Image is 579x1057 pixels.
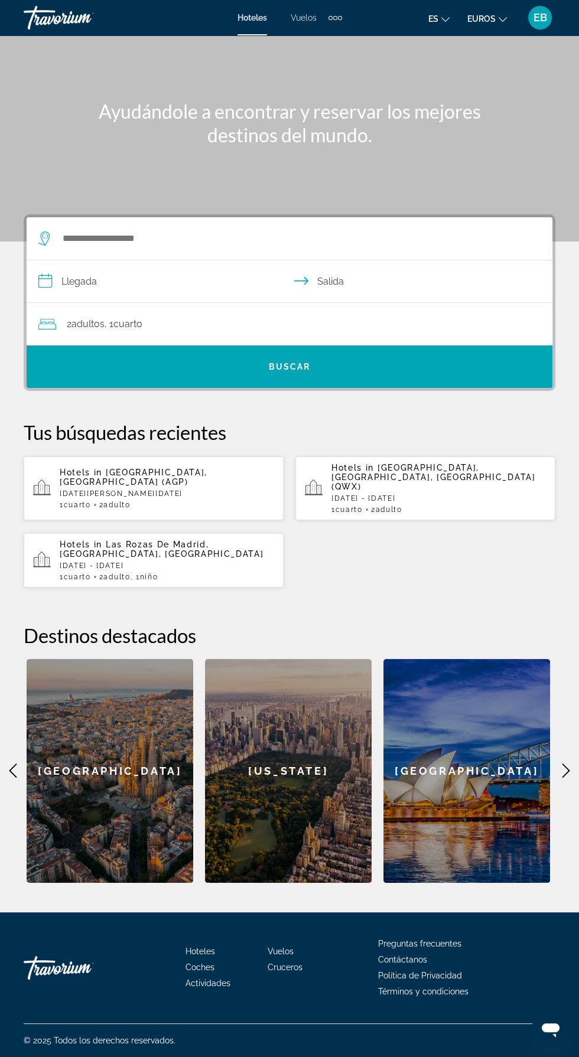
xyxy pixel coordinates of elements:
span: 2 [99,501,131,509]
a: [GEOGRAPHIC_DATA] [27,659,193,883]
font: 2 [67,318,71,330]
span: Las Rozas De Madrid, [GEOGRAPHIC_DATA], [GEOGRAPHIC_DATA] [60,540,264,559]
font: adultos [71,318,105,330]
button: Hotels in Las Rozas De Madrid, [GEOGRAPHIC_DATA], [GEOGRAPHIC_DATA][DATE] - [DATE]1Cuarto2Adulto,... [24,533,284,588]
span: Adulto [375,505,402,514]
p: Tus búsquedas recientes [24,420,555,444]
button: Cambiar moneda [467,10,507,27]
span: Niño [140,573,158,581]
span: 1 [60,501,91,509]
span: Adulto [103,501,130,509]
button: Menú de usuario [525,5,555,30]
font: es [428,14,438,24]
a: [US_STATE] [205,659,372,883]
p: [DATE][PERSON_NAME][DATE] [60,490,274,498]
a: Coches [186,963,214,972]
h2: Destinos destacados [24,624,555,647]
p: [DATE] - [DATE] [331,494,546,503]
span: 2 [99,573,131,581]
span: Cuarto [64,573,91,581]
a: Política de Privacidad [378,971,462,980]
span: 1 [60,573,91,581]
font: © 2025 Todos los derechos reservados. [24,1036,175,1045]
span: [GEOGRAPHIC_DATA], [GEOGRAPHIC_DATA], [GEOGRAPHIC_DATA] (QWX) [331,463,535,491]
font: EB [534,11,547,24]
a: Actividades [186,978,230,988]
span: 1 [331,505,363,514]
a: Hoteles [186,947,215,956]
a: Contáctanos [378,955,427,964]
button: Elementos de navegación adicionales [328,8,342,27]
button: Viajeros: 2 adultos, 0 niños [27,303,552,345]
span: Hotels in [60,540,102,549]
font: euros [467,14,496,24]
a: Hoteles [238,13,267,22]
font: , 1 [105,318,113,330]
span: Cuarto [64,501,91,509]
span: [GEOGRAPHIC_DATA], [GEOGRAPHIC_DATA] (AGP) [60,468,207,487]
a: Travorium [24,950,142,986]
iframe: Botón para iniciar la ventana de mensajería [532,1010,570,1048]
div: Widget de búsqueda [27,217,552,388]
a: Travorium [24,2,142,33]
a: Vuelos [268,947,294,956]
font: Ayudándole a encontrar y reservar los mejores destinos del mundo. [99,100,481,146]
span: , 1 [131,573,158,581]
span: 2 [371,505,402,514]
a: Preguntas frecuentes [378,939,461,948]
button: Cambiar idioma [428,10,450,27]
span: Adulto [103,573,130,581]
a: Vuelos [291,13,317,22]
button: Buscar [27,345,552,388]
a: [GEOGRAPHIC_DATA] [383,659,550,883]
span: Hotels in [60,468,102,477]
button: Fechas de entrada y salida [27,260,552,303]
p: [DATE] - [DATE] [60,562,274,570]
a: Cruceros [268,963,302,972]
font: Cuarto [113,318,142,330]
font: Buscar [269,362,311,371]
span: Cuarto [336,505,363,514]
button: Hotels in [GEOGRAPHIC_DATA], [GEOGRAPHIC_DATA] (AGP)[DATE][PERSON_NAME][DATE]1Cuarto2Adulto [24,456,284,521]
span: Hotels in [331,463,374,472]
button: Hotels in [GEOGRAPHIC_DATA], [GEOGRAPHIC_DATA], [GEOGRAPHIC_DATA] (QWX)[DATE] - [DATE]1Cuarto2Adulto [295,456,555,521]
a: Términos y condiciones [378,987,469,996]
